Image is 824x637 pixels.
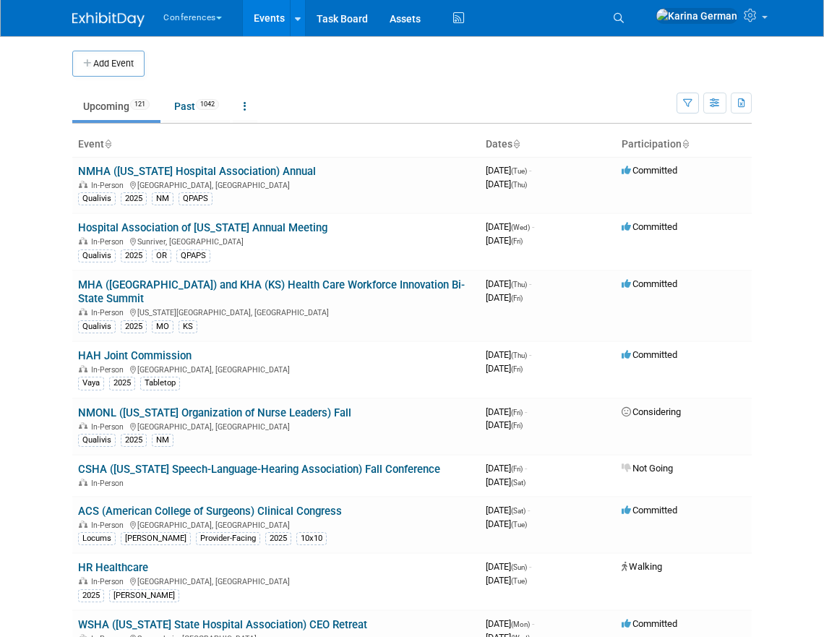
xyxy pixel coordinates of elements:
th: Participation [616,132,752,157]
a: Sort by Event Name [104,138,111,150]
span: Not Going [622,463,673,474]
span: (Thu) [511,181,527,189]
span: (Fri) [511,465,523,473]
span: - [525,463,527,474]
div: NM [152,434,173,447]
div: [GEOGRAPHIC_DATA], [GEOGRAPHIC_DATA] [78,179,474,190]
span: - [529,349,531,360]
a: Sort by Participation Type [682,138,689,150]
a: WSHA ([US_STATE] State Hospital Association) CEO Retreat [78,618,367,631]
span: [DATE] [486,476,525,487]
div: OR [152,249,171,262]
div: [GEOGRAPHIC_DATA], [GEOGRAPHIC_DATA] [78,575,474,586]
div: Qualivis [78,249,116,262]
a: CSHA ([US_STATE] Speech-Language-Hearing Association) Fall Conference [78,463,440,476]
img: In-Person Event [79,521,87,528]
span: [DATE] [486,165,531,176]
div: [GEOGRAPHIC_DATA], [GEOGRAPHIC_DATA] [78,363,474,375]
span: - [532,221,534,232]
div: KS [179,320,197,333]
span: (Fri) [511,409,523,416]
span: (Sat) [511,507,525,515]
a: MHA ([GEOGRAPHIC_DATA]) and KHA (KS) Health Care Workforce Innovation Bi-State Summit [78,278,465,305]
span: Committed [622,618,677,629]
div: 2025 [109,377,135,390]
span: Considering [622,406,681,417]
span: [DATE] [486,363,523,374]
div: Qualivis [78,434,116,447]
div: Locums [78,532,116,545]
div: [GEOGRAPHIC_DATA], [GEOGRAPHIC_DATA] [78,420,474,432]
span: (Wed) [511,223,530,231]
img: In-Person Event [79,422,87,429]
span: [DATE] [486,406,527,417]
a: NMHA ([US_STATE] Hospital Association) Annual [78,165,316,178]
span: (Fri) [511,294,523,302]
span: 1042 [196,99,219,110]
span: Walking [622,561,662,572]
span: (Fri) [511,365,523,373]
span: In-Person [91,422,128,432]
span: In-Person [91,365,128,375]
span: [DATE] [486,575,527,586]
span: [DATE] [486,292,523,303]
span: [DATE] [486,349,531,360]
a: Sort by Start Date [512,138,520,150]
div: [GEOGRAPHIC_DATA], [GEOGRAPHIC_DATA] [78,518,474,530]
span: [DATE] [486,179,527,189]
div: 2025 [265,532,291,545]
span: [DATE] [486,618,534,629]
img: ExhibitDay [72,12,145,27]
span: In-Person [91,308,128,317]
span: (Thu) [511,351,527,359]
a: ACS (American College of Surgeons) Clinical Congress [78,505,342,518]
div: Tabletop [140,377,180,390]
span: [DATE] [486,419,523,430]
div: NM [152,192,173,205]
a: NMONL ([US_STATE] Organization of Nurse Leaders) Fall [78,406,351,419]
img: In-Person Event [79,308,87,315]
div: 2025 [78,589,104,602]
span: (Fri) [511,422,523,429]
img: In-Person Event [79,365,87,372]
div: 2025 [121,249,147,262]
th: Dates [480,132,616,157]
span: (Mon) [511,620,530,628]
div: [PERSON_NAME] [121,532,191,545]
span: (Sun) [511,563,527,571]
span: (Tue) [511,167,527,175]
div: Qualivis [78,320,116,333]
div: 2025 [121,320,147,333]
a: HR Healthcare [78,561,148,574]
a: Hospital Association of [US_STATE] Annual Meeting [78,221,327,234]
button: Add Event [72,51,145,77]
span: [DATE] [486,221,534,232]
span: (Tue) [511,521,527,529]
span: - [528,505,530,516]
div: Qualivis [78,192,116,205]
div: Provider-Facing [196,532,260,545]
div: 2025 [121,434,147,447]
span: (Tue) [511,577,527,585]
span: In-Person [91,521,128,530]
span: - [532,618,534,629]
img: In-Person Event [79,181,87,188]
span: In-Person [91,181,128,190]
span: [DATE] [486,278,531,289]
span: Committed [622,505,677,516]
span: - [529,561,531,572]
span: Committed [622,165,677,176]
div: Sunriver, [GEOGRAPHIC_DATA] [78,235,474,247]
span: (Fri) [511,237,523,245]
img: In-Person Event [79,577,87,584]
span: [DATE] [486,561,531,572]
span: In-Person [91,577,128,586]
span: [DATE] [486,463,527,474]
div: MO [152,320,173,333]
img: In-Person Event [79,479,87,486]
a: HAH Joint Commission [78,349,192,362]
span: - [529,165,531,176]
span: [DATE] [486,505,530,516]
a: Past1042 [163,93,230,120]
div: 10x10 [296,532,327,545]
